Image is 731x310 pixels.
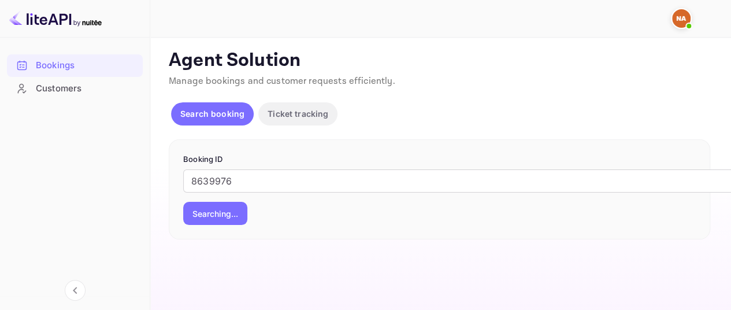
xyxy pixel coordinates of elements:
[169,49,710,72] p: Agent Solution
[169,75,395,87] span: Manage bookings and customer requests efficiently.
[672,9,691,28] img: Nargisse El Aoumari
[7,54,143,77] div: Bookings
[268,108,328,120] p: Ticket tracking
[36,82,137,95] div: Customers
[65,280,86,301] button: Collapse navigation
[7,77,143,99] a: Customers
[7,54,143,76] a: Bookings
[183,154,696,165] p: Booking ID
[7,77,143,100] div: Customers
[183,202,247,225] button: Searching...
[36,59,137,72] div: Bookings
[9,9,102,28] img: LiteAPI logo
[180,108,244,120] p: Search booking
